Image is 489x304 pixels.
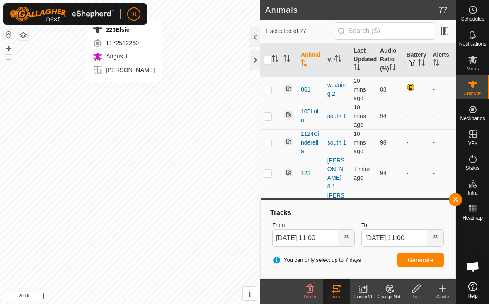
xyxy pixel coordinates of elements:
span: Heatmap [462,215,483,220]
input: Search (S) [335,22,435,40]
span: Animals [464,91,482,96]
span: 122 [301,169,310,178]
button: Choose Date [338,229,355,247]
span: Status [465,166,479,171]
span: 12L [301,275,310,283]
a: south 1 [327,139,346,146]
a: Privacy Policy [97,293,128,301]
div: Change VP [350,294,376,300]
span: DL [130,10,138,19]
img: returning off [283,167,293,177]
span: 13 Oct 2025 at 10:53 am [353,166,370,181]
button: + [4,43,14,53]
a: weaning 2 [327,82,346,97]
div: 223Elsie [92,25,155,35]
div: Tracks [269,208,447,218]
td: - [429,191,456,226]
a: [PERSON_NAME] 8.1 [327,192,345,225]
span: 77 [438,4,448,16]
td: - [429,156,456,191]
th: Alerts [429,43,456,77]
div: Create [429,294,456,300]
span: VPs [468,141,477,146]
span: 90 [380,275,387,282]
td: - [403,261,430,297]
button: i [243,287,257,300]
th: Animal [298,43,324,77]
span: Mobs [467,66,479,71]
a: south 1 [327,113,346,119]
td: - [429,129,456,156]
button: Map Layers [18,30,28,40]
td: - [403,103,430,129]
th: Last Updated [350,43,377,77]
button: Choose Date [427,229,444,247]
span: You can only select up to 7 days [272,256,361,264]
span: Neckbands [460,116,485,121]
span: Infra [467,191,477,195]
td: - [403,156,430,191]
span: Schedules [461,17,484,22]
span: Help [467,294,478,299]
div: 1172512269 [92,38,155,48]
span: 13 Oct 2025 at 10:50 am [353,104,366,128]
p-sorticon: Activate to sort [433,60,439,67]
p-sorticon: Activate to sort [389,65,396,72]
td: - [429,261,456,297]
img: returning off [283,83,293,93]
a: [PERSON_NAME] 8.1 [327,157,345,190]
th: VP [324,43,351,77]
span: 1124Cinderella [301,130,321,156]
label: To [361,221,444,229]
p-sorticon: Activate to sort [418,60,425,67]
th: Battery [403,43,430,77]
span: 94 [380,170,387,176]
a: Help [456,279,489,302]
span: 061 [301,85,310,94]
h2: Animals [265,5,438,15]
span: 94 [380,113,387,119]
span: 13 Oct 2025 at 10:50 am [353,130,366,154]
button: – [4,54,14,64]
p-sorticon: Activate to sort [353,65,360,72]
img: Gallagher Logo [10,7,114,22]
span: 105Lulu [301,107,321,125]
span: Generate [408,257,433,263]
span: 13 Oct 2025 at 10:40 am [353,77,366,101]
span: Notifications [459,41,486,46]
td: - [429,103,456,129]
p-sorticon: Activate to sort [283,56,290,63]
button: Reset Map [4,30,14,40]
p-sorticon: Activate to sort [301,60,307,67]
td: - [403,129,430,156]
a: Contact Us [138,293,163,301]
span: 98 [380,139,387,146]
img: returning off [283,110,293,120]
th: Audio Ratio (%) [377,43,403,77]
span: Angus 1 [104,53,128,60]
p-sorticon: Activate to sort [335,56,341,63]
label: From [272,221,355,229]
p-sorticon: Activate to sort [272,56,278,63]
div: [PERSON_NAME] [92,65,155,75]
span: 83 [380,86,387,93]
div: Change Mob [376,294,403,300]
div: Tracks [323,294,350,300]
img: returning off [283,136,293,146]
span: 1 selected of 77 [265,27,335,36]
div: Open chat [460,254,485,279]
div: Edit [403,294,429,300]
button: Generate [397,253,444,267]
span: Delete [304,294,316,299]
td: - [429,76,456,103]
span: i [248,288,251,299]
td: - [403,191,430,226]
